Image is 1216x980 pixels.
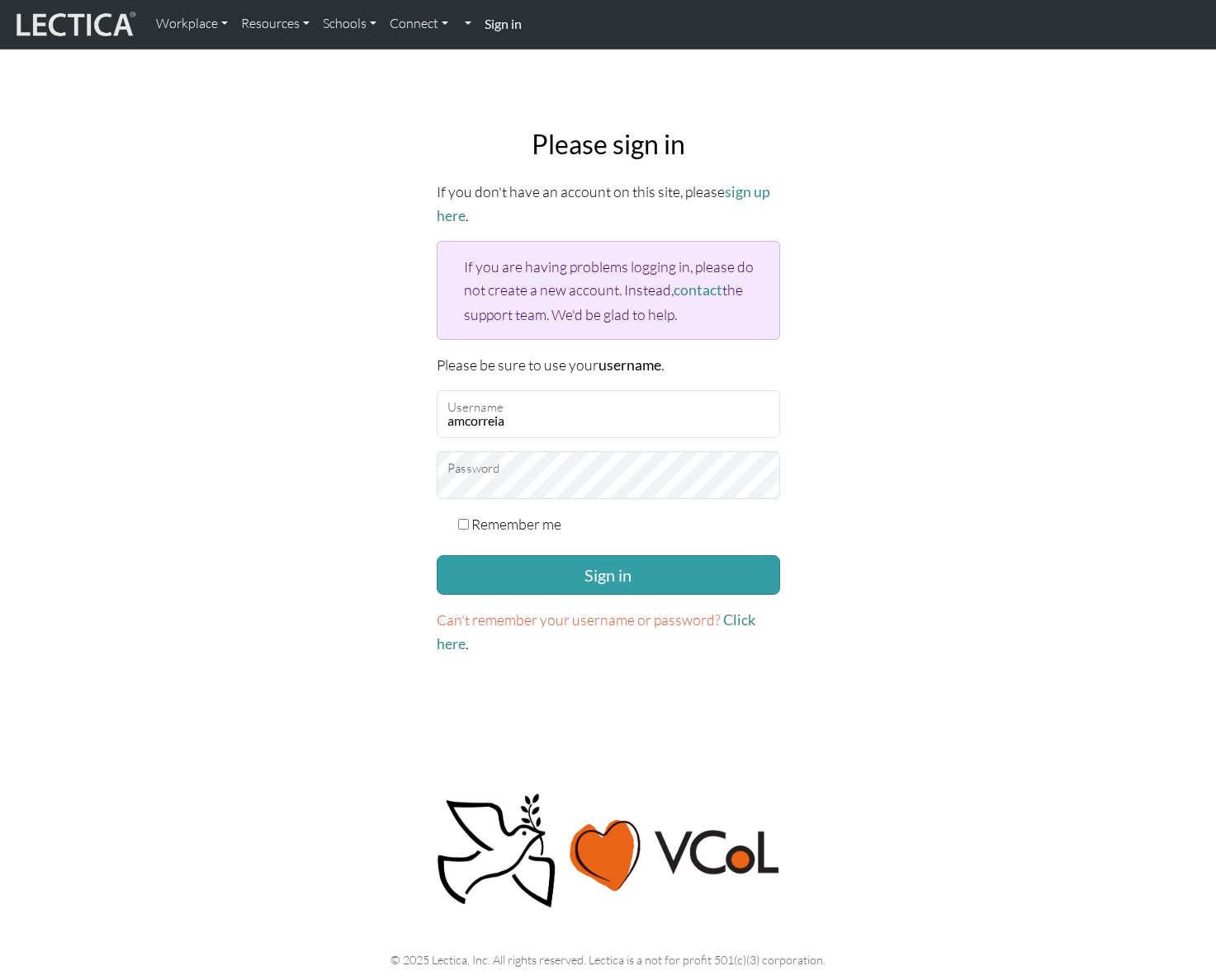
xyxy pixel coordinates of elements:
[12,9,136,40] img: lecticalive
[437,608,780,656] p: .
[437,129,780,160] h2: Please sign in
[674,281,722,299] a: contact
[485,16,522,31] strong: Sign in
[432,791,785,911] img: Peace, love, VCoL
[437,180,780,228] p: If you don't have an account on this site, please .
[149,7,234,41] a: Workplace
[383,7,455,41] a: Connect
[437,241,780,339] div: If you are having problems logging in, please do not create a new account. Instead, the support t...
[599,356,661,374] strong: username
[316,7,383,41] a: Schools
[234,7,316,41] a: Resources
[478,7,528,42] a: Sign in
[471,512,561,535] label: Remember me
[437,610,721,629] span: Can't remember your username or password?
[437,555,780,595] button: Sign in
[437,390,780,438] input: Username
[437,353,780,377] p: Please be sure to use your .
[73,950,1143,969] p: © 2025 Lectica, Inc. All rights reserved. Lectica is a not for profit 501(c)(3) corporation.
